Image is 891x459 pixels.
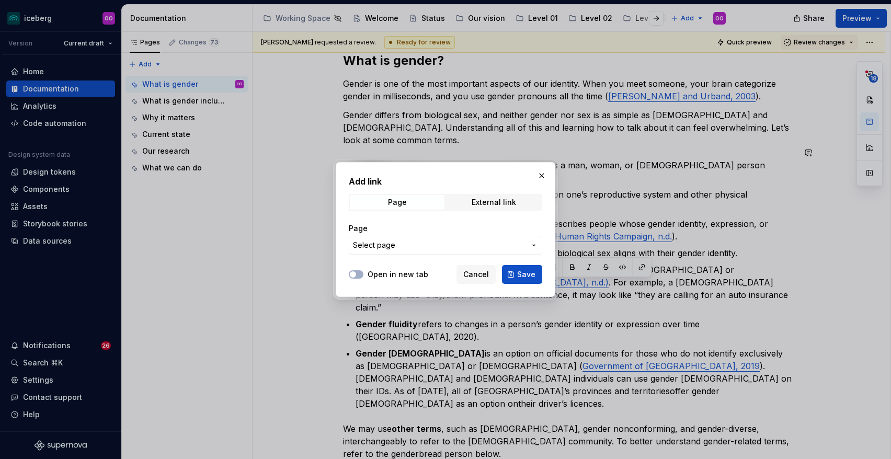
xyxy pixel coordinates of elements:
[456,265,496,284] button: Cancel
[388,198,407,206] div: Page
[353,240,395,250] span: Select page
[349,236,542,255] button: Select page
[472,198,516,206] div: External link
[502,265,542,284] button: Save
[349,223,368,234] label: Page
[349,175,542,188] h2: Add link
[463,269,489,280] span: Cancel
[517,269,535,280] span: Save
[368,269,428,280] label: Open in new tab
